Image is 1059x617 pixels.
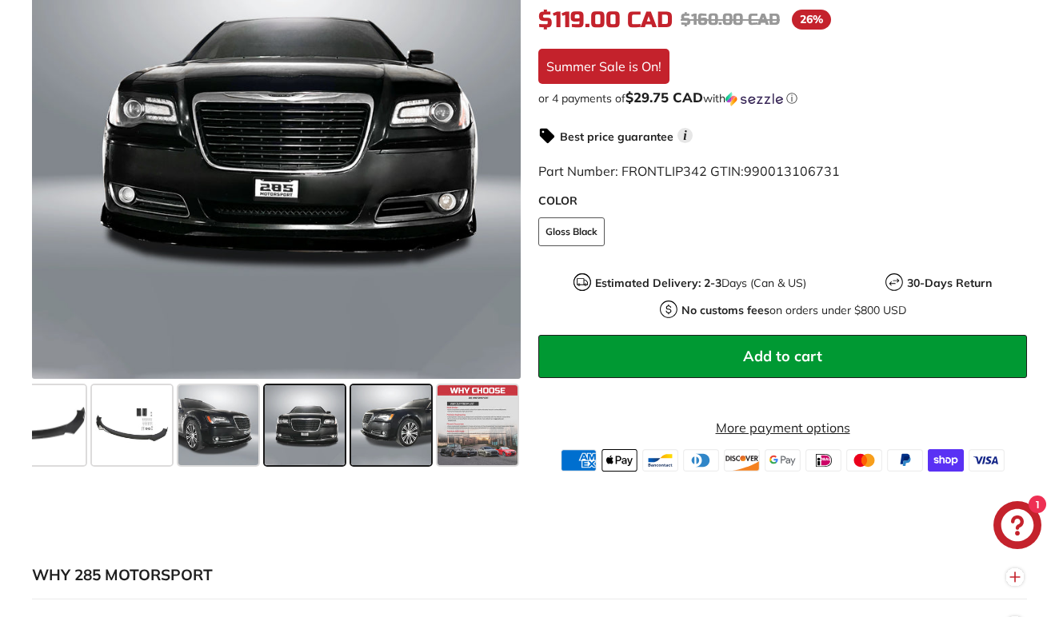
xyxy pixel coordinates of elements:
label: COLOR [538,193,1027,209]
img: bancontact [642,449,678,472]
span: $160.00 CAD [681,10,780,30]
strong: 30-Days Return [907,276,992,290]
a: More payment options [538,418,1027,437]
img: paypal [887,449,923,472]
img: master [846,449,882,472]
img: shopify_pay [928,449,964,472]
inbox-online-store-chat: Shopify online store chat [989,501,1046,553]
div: or 4 payments of with [538,90,1027,106]
span: $119.00 CAD [538,6,673,34]
strong: Best price guarantee [560,129,673,144]
p: Days (Can & US) [595,275,806,292]
img: american_express [561,449,597,472]
img: apple_pay [601,449,637,472]
div: Summer Sale is On! [538,49,669,84]
strong: Estimated Delivery: 2-3 [595,276,721,290]
span: $29.75 CAD [625,89,703,105]
strong: No customs fees [681,303,769,317]
span: i [677,128,693,143]
button: WHY 285 MOTORSPORT [32,551,1027,599]
button: Add to cart [538,335,1027,378]
span: 26% [792,10,831,30]
span: Add to cart [743,347,822,365]
img: Sezzle [725,92,783,106]
p: on orders under $800 USD [681,302,906,319]
img: google_pay [765,449,801,472]
div: or 4 payments of$29.75 CADwithSezzle Click to learn more about Sezzle [538,90,1027,106]
img: diners_club [683,449,719,472]
img: ideal [805,449,841,472]
img: visa [969,449,1005,472]
span: Part Number: FRONTLIP342 GTIN: [538,163,840,179]
span: 990013106731 [744,163,840,179]
img: discover [724,449,760,472]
